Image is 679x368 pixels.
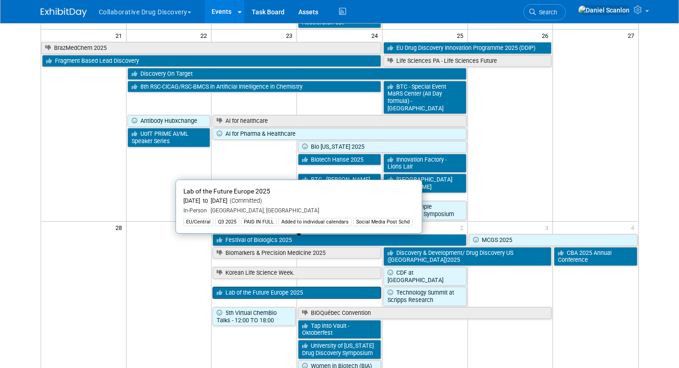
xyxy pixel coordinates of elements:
a: AI for healthcare [212,115,466,127]
a: UofT PRiME AI/ML Speaker Series [127,128,211,147]
span: 4 [630,222,638,233]
a: CBA 2025 Annual Conference [554,247,637,266]
img: Daniel Scanlon [578,5,630,15]
a: Discovery & Development/ Drug Discovery US ([GEOGRAPHIC_DATA])2025 [383,247,552,266]
div: [DATE] to [DATE] [183,197,414,205]
a: BTC - [PERSON_NAME] Knowledge Institute - [GEOGRAPHIC_DATA] [298,174,381,200]
a: Tap into Vault - Oktoberfest [298,320,381,339]
span: 23 [285,30,297,41]
div: PAID IN FULL [241,218,277,226]
span: In-Person [183,207,207,214]
a: Life Sciences PA - Life Sciences Future [383,55,552,67]
a: Wega Sample Management Symposium [383,201,467,220]
a: Fragment Based Lead Discovery [42,55,381,67]
a: Biomarkers & Precision Medicine 2025 [212,247,381,259]
span: 21 [115,30,126,41]
img: ExhibitDay [41,8,87,17]
span: 27 [627,30,638,41]
a: MCGS 2025 [469,234,637,246]
div: EU/Central [183,218,213,226]
span: Lab of the Future Europe 2025 [183,187,270,195]
a: Korean Life Science Week. [212,267,381,279]
div: Added to individual calendars [279,218,352,226]
a: Lab of the Future Europe 2025 [212,287,381,299]
span: 25 [456,30,467,41]
span: 26 [541,30,552,41]
span: 2 [459,222,467,233]
a: 5th Virtual ChemBio Talks - 12:00 TO 18:00 [212,307,296,326]
span: 28 [115,222,126,233]
span: 22 [200,30,211,41]
a: EU Drug Discovery Innovation Programme 2025 (DDIP) [383,42,552,54]
a: Discovery On Target [127,68,467,80]
a: 8th RSC-CICAG/RSC-BMCS in Artificial Intelligence in Chemistry [127,81,381,93]
a: University of [US_STATE] Drug Discovery Symposium [298,340,381,359]
span: 24 [370,30,382,41]
a: AI for Pharma & Healthcare [212,128,466,140]
a: BTC - Special Event MaRS Center (All Day formula) - [GEOGRAPHIC_DATA] [383,81,467,115]
a: BIOQuébec Convention [298,307,552,319]
span: (Committed) [227,197,262,204]
a: Bio [US_STATE] 2025 [298,141,466,153]
a: Antibody Hubxchange [127,115,211,127]
a: BrazMedChem 2025 [41,42,381,54]
span: Search [536,9,557,16]
a: Festival of Biologics 2025 [212,234,466,246]
div: Social Media Post Schd [353,218,412,226]
a: [GEOGRAPHIC_DATA][DOMAIN_NAME] [383,174,467,193]
span: [GEOGRAPHIC_DATA], [GEOGRAPHIC_DATA] [207,207,319,214]
a: Search [523,4,566,20]
div: Q3 2025 [215,218,239,226]
a: CDF at [GEOGRAPHIC_DATA] [383,267,467,286]
a: Technology Summit at Scripps Research [383,287,467,306]
span: 3 [544,222,552,233]
a: Innovation Factory - Lions Lair [383,154,467,173]
a: Biotech Hanse 2025 [298,154,381,166]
